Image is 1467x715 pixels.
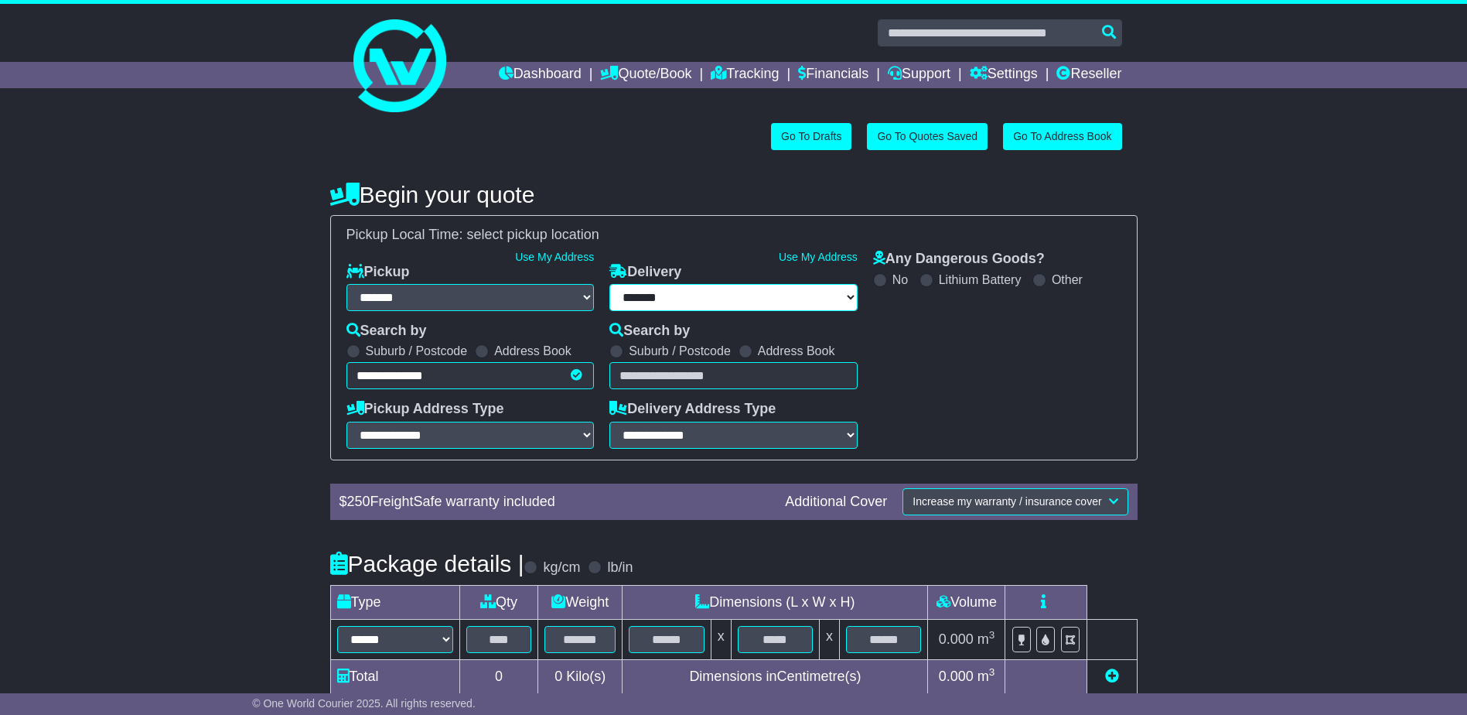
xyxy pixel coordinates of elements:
label: kg/cm [543,559,580,576]
label: Search by [346,323,427,340]
a: Reseller [1056,62,1121,88]
a: Tracking [711,62,779,88]
h4: Package details | [330,551,524,576]
span: 0.000 [939,669,974,684]
label: Pickup Address Type [346,401,504,418]
a: Go To Drafts [771,123,851,150]
a: Quote/Book [600,62,691,88]
div: $ FreightSafe warranty included [332,494,778,511]
span: m [977,669,995,684]
span: 0 [554,669,562,684]
label: Any Dangerous Goods? [873,251,1045,268]
td: Dimensions (L x W x H) [623,585,928,619]
label: Lithium Battery [939,272,1022,287]
label: Other [1052,272,1083,287]
td: Volume [928,585,1005,619]
td: Weight [538,585,623,619]
label: Address Book [758,344,835,358]
td: Dimensions in Centimetre(s) [623,659,928,693]
td: x [820,619,840,659]
a: Go To Address Book [1003,123,1121,150]
a: Add new item [1105,669,1119,684]
td: Qty [459,585,538,619]
td: Kilo(s) [538,659,623,693]
a: Go To Quotes Saved [867,123,988,150]
label: lb/in [607,559,633,576]
span: m [977,631,995,647]
span: select pickup location [467,227,599,242]
span: © One World Courier 2025. All rights reserved. [252,697,476,710]
div: Additional Cover [777,494,895,511]
label: Pickup [346,264,410,281]
h4: Begin your quote [330,182,1138,207]
a: Support [888,62,950,88]
div: Pickup Local Time: [339,227,1129,244]
td: Total [330,659,459,693]
sup: 3 [989,629,995,641]
span: 0.000 [939,631,974,647]
a: Use My Address [515,251,594,263]
sup: 3 [989,666,995,678]
td: 0 [459,659,538,693]
label: Address Book [494,344,571,358]
span: 250 [347,494,370,509]
label: Delivery [609,264,681,281]
a: Dashboard [499,62,582,88]
a: Settings [970,62,1038,88]
a: Use My Address [779,251,858,263]
label: Suburb / Postcode [366,344,468,358]
label: Search by [609,323,690,340]
a: Financials [798,62,868,88]
button: Increase my warranty / insurance cover [902,488,1128,515]
td: x [711,619,731,659]
label: Suburb / Postcode [629,344,731,358]
td: Type [330,585,459,619]
span: Increase my warranty / insurance cover [913,495,1101,508]
label: Delivery Address Type [609,401,776,418]
label: No [892,272,908,287]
